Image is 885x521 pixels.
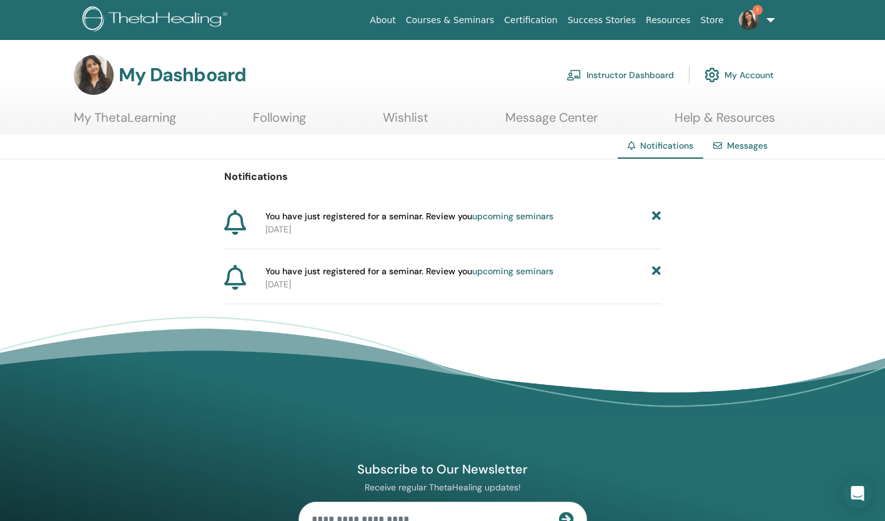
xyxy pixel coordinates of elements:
span: 1 [753,5,763,15]
p: [DATE] [265,278,661,291]
a: Certification [499,9,562,32]
a: Resources [641,9,696,32]
a: My Account [705,61,774,89]
img: logo.png [82,6,232,34]
a: Store [696,9,729,32]
h4: Subscribe to Our Newsletter [299,461,587,477]
a: Help & Resources [675,110,775,134]
p: Receive regular ThetaHealing updates! [299,482,587,493]
a: upcoming seminars [472,265,553,277]
span: Notifications [640,140,693,151]
span: You have just registered for a seminar. Review you [265,210,553,223]
a: My ThetaLearning [74,110,176,134]
img: chalkboard-teacher.svg [566,69,581,81]
p: [DATE] [265,223,661,236]
a: Wishlist [383,110,428,134]
a: Message Center [505,110,598,134]
a: Instructor Dashboard [566,61,674,89]
div: Open Intercom Messenger [843,479,873,509]
a: Success Stories [563,9,641,32]
a: Following [253,110,306,134]
p: Notifications [224,169,661,184]
a: Courses & Seminars [401,9,500,32]
a: upcoming seminars [472,211,553,222]
img: cog.svg [705,64,719,86]
a: Messages [727,140,768,151]
img: default.jpg [74,55,114,95]
a: About [365,9,400,32]
span: You have just registered for a seminar. Review you [265,265,553,278]
img: default.jpg [739,10,759,30]
h3: My Dashboard [119,64,246,86]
